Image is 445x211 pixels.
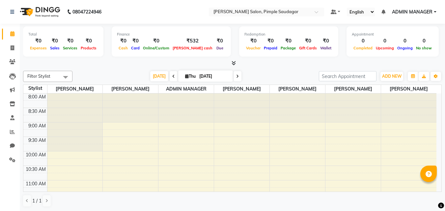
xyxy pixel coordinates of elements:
[319,71,376,81] input: Search Appointment
[279,46,297,50] span: Package
[61,37,79,45] div: ₹0
[171,37,214,45] div: ₹532
[61,46,79,50] span: Services
[171,46,214,50] span: [PERSON_NAME] cash
[352,32,433,37] div: Appointment
[27,93,47,100] div: 8:00 AM
[279,37,297,45] div: ₹0
[27,137,47,144] div: 9:30 AM
[79,46,98,50] span: Products
[244,46,262,50] span: Voucher
[79,37,98,45] div: ₹0
[117,46,129,50] span: Cash
[28,37,48,45] div: ₹0
[48,46,61,50] span: Sales
[150,71,168,81] span: [DATE]
[27,73,50,79] span: Filter Stylist
[23,85,47,92] div: Stylist
[319,37,333,45] div: ₹0
[214,37,226,45] div: ₹0
[141,37,171,45] div: ₹0
[28,46,48,50] span: Expenses
[352,37,374,45] div: 0
[214,85,269,93] span: [PERSON_NAME]
[129,46,141,50] span: Card
[244,37,262,45] div: ₹0
[72,3,101,21] b: 08047224946
[262,46,279,50] span: Prepaid
[380,72,403,81] button: ADD NEW
[374,37,396,45] div: 0
[103,85,158,93] span: [PERSON_NAME]
[47,85,103,93] span: [PERSON_NAME]
[24,180,47,187] div: 11:00 AM
[117,37,129,45] div: ₹0
[197,71,230,81] input: 2025-09-04
[129,37,141,45] div: ₹0
[24,166,47,173] div: 10:30 AM
[244,32,333,37] div: Redemption
[24,151,47,158] div: 10:00 AM
[374,46,396,50] span: Upcoming
[319,46,333,50] span: Wallet
[27,108,47,115] div: 8:30 AM
[396,46,414,50] span: Ongoing
[297,46,319,50] span: Gift Cards
[17,3,62,21] img: logo
[27,122,47,129] div: 9:00 AM
[158,85,214,93] span: ADMIN MANAGER
[352,46,374,50] span: Completed
[32,198,42,204] span: 1 / 1
[396,37,414,45] div: 0
[414,46,433,50] span: No show
[262,37,279,45] div: ₹0
[270,85,325,93] span: [PERSON_NAME]
[28,32,98,37] div: Total
[183,74,197,79] span: Thu
[382,74,402,79] span: ADD NEW
[141,46,171,50] span: Online/Custom
[414,37,433,45] div: 0
[48,37,61,45] div: ₹0
[381,85,436,93] span: [PERSON_NAME]
[117,32,226,37] div: Finance
[215,46,225,50] span: Due
[392,9,432,15] span: ADMIN MANAGER
[297,37,319,45] div: ₹0
[325,85,381,93] span: [PERSON_NAME]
